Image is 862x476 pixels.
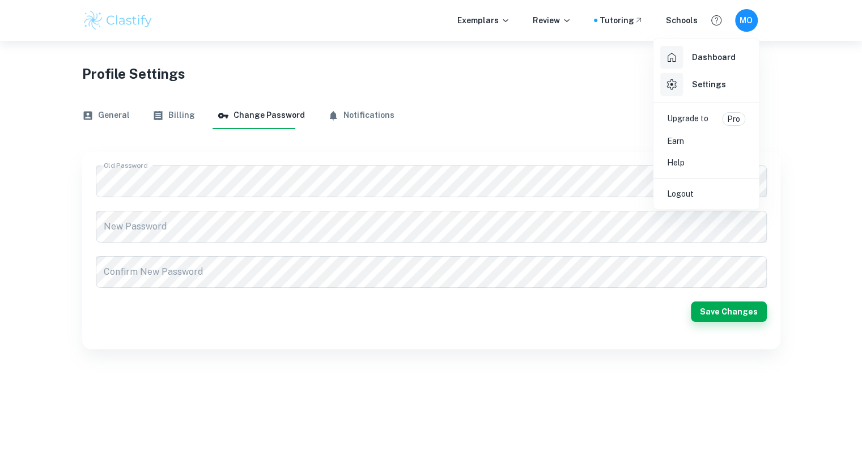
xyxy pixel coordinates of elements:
p: Logout [667,188,694,200]
p: Upgrade to [667,112,708,126]
h6: Settings [692,78,726,91]
p: Earn [667,135,684,147]
p: Pro [727,113,741,125]
h6: Dashboard [692,51,736,63]
p: Help [667,156,685,169]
